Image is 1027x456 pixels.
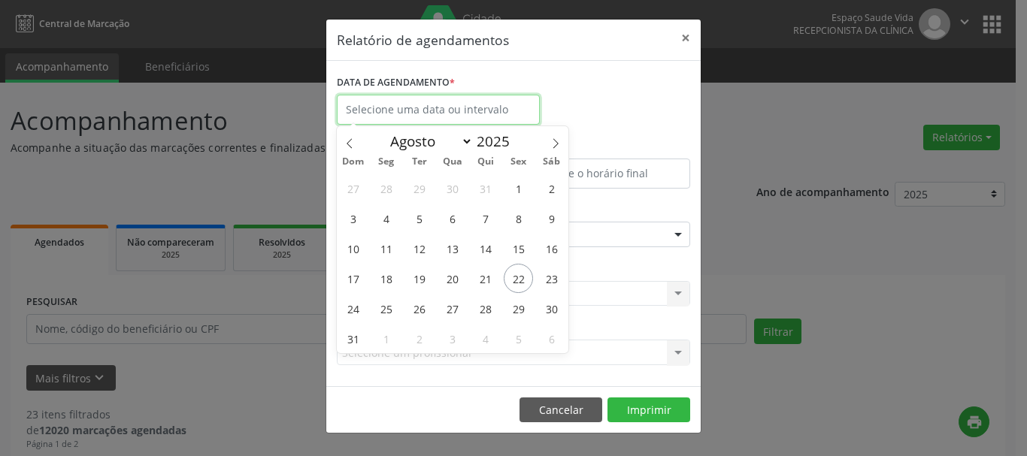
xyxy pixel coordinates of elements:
span: Agosto 14, 2025 [471,234,500,263]
span: Agosto 23, 2025 [537,264,566,293]
label: ATÉ [517,135,690,159]
span: Julho 30, 2025 [438,174,467,203]
span: Julho 29, 2025 [404,174,434,203]
label: DATA DE AGENDAMENTO [337,71,455,95]
span: Agosto 5, 2025 [404,204,434,233]
span: Agosto 11, 2025 [371,234,401,263]
span: Qui [469,157,502,167]
span: Agosto 25, 2025 [371,294,401,323]
span: Sáb [535,157,568,167]
span: Dom [337,157,370,167]
span: Agosto 17, 2025 [338,264,368,293]
span: Agosto 19, 2025 [404,264,434,293]
span: Agosto 30, 2025 [537,294,566,323]
span: Agosto 12, 2025 [404,234,434,263]
span: Agosto 13, 2025 [438,234,467,263]
span: Agosto 16, 2025 [537,234,566,263]
span: Agosto 6, 2025 [438,204,467,233]
input: Selecione o horário final [517,159,690,189]
span: Agosto 24, 2025 [338,294,368,323]
span: Agosto 15, 2025 [504,234,533,263]
span: Agosto 4, 2025 [371,204,401,233]
span: Setembro 2, 2025 [404,324,434,353]
button: Cancelar [520,397,602,423]
span: Setembro 6, 2025 [537,324,566,353]
span: Agosto 10, 2025 [338,234,368,263]
span: Agosto 27, 2025 [438,294,467,323]
span: Julho 27, 2025 [338,174,368,203]
span: Setembro 4, 2025 [471,324,500,353]
span: Julho 31, 2025 [471,174,500,203]
span: Agosto 7, 2025 [471,204,500,233]
span: Seg [370,157,403,167]
button: Close [671,20,701,56]
select: Month [383,131,473,152]
span: Agosto 28, 2025 [471,294,500,323]
span: Julho 28, 2025 [371,174,401,203]
span: Agosto 29, 2025 [504,294,533,323]
span: Agosto 22, 2025 [504,264,533,293]
span: Agosto 26, 2025 [404,294,434,323]
span: Agosto 20, 2025 [438,264,467,293]
input: Selecione uma data ou intervalo [337,95,540,125]
span: Agosto 9, 2025 [537,204,566,233]
span: Setembro 3, 2025 [438,324,467,353]
span: Ter [403,157,436,167]
span: Sex [502,157,535,167]
span: Agosto 8, 2025 [504,204,533,233]
span: Agosto 21, 2025 [471,264,500,293]
span: Agosto 1, 2025 [504,174,533,203]
span: Agosto 2, 2025 [537,174,566,203]
button: Imprimir [607,397,690,423]
input: Year [473,131,523,151]
span: Agosto 3, 2025 [338,204,368,233]
span: Agosto 31, 2025 [338,324,368,353]
span: Setembro 5, 2025 [504,324,533,353]
span: Qua [436,157,469,167]
span: Setembro 1, 2025 [371,324,401,353]
span: Agosto 18, 2025 [371,264,401,293]
h5: Relatório de agendamentos [337,30,509,50]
